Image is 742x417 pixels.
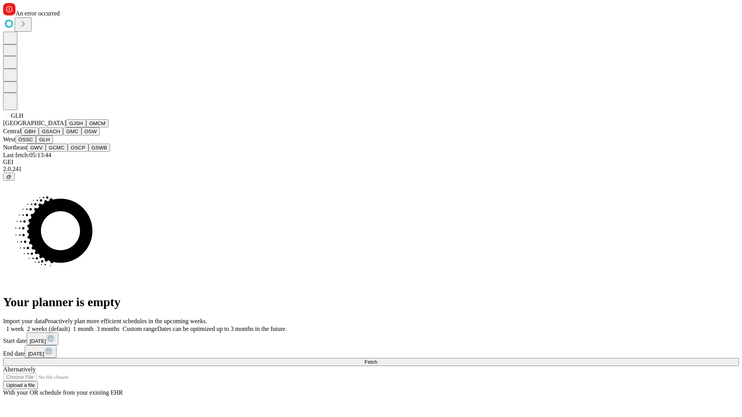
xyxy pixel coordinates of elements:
button: [DATE] [27,332,58,345]
button: GLH [36,136,53,144]
span: Import your data [3,318,45,324]
span: @ [6,174,12,180]
h1: Your planner is empty [3,295,739,309]
span: GLH [11,112,24,119]
button: GSACH [39,127,63,136]
div: Start date [3,332,739,345]
button: @ [3,173,15,181]
span: [DATE] [30,338,46,344]
span: [GEOGRAPHIC_DATA] [3,120,66,126]
span: Northeast [3,144,27,151]
span: With your OR schedule from your existing EHR [3,389,123,396]
span: 1 month [73,325,94,332]
span: Central [3,128,21,134]
button: Upload a file [3,381,38,389]
span: West [3,136,15,142]
div: End date [3,345,739,358]
span: Custom range [123,325,157,332]
span: Alternatively [3,366,36,373]
span: Proactively plan more efficient schedules in the upcoming weeks. [45,318,207,324]
button: GMC [63,127,81,136]
button: OSW [82,127,100,136]
button: GJSH [66,119,86,127]
button: OSCP [68,144,88,152]
span: 3 months [97,325,119,332]
button: GSWB [88,144,111,152]
button: GCMC [46,144,68,152]
span: Dates can be optimized up to 3 months in the future. [157,325,287,332]
button: GWV [27,144,46,152]
button: GMCM [86,119,109,127]
span: Last fetch: 05:13:44 [3,152,51,158]
div: GEI [3,159,739,166]
span: An error occurred [15,10,60,17]
span: Fetch [364,359,377,365]
button: Fetch [3,358,739,366]
span: 1 week [6,325,24,332]
button: OSSC [15,136,36,144]
button: GBH [21,127,39,136]
button: [DATE] [25,345,56,358]
span: [DATE] [28,351,44,357]
span: 2 weeks (default) [27,325,70,332]
div: 2.0.241 [3,166,739,173]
